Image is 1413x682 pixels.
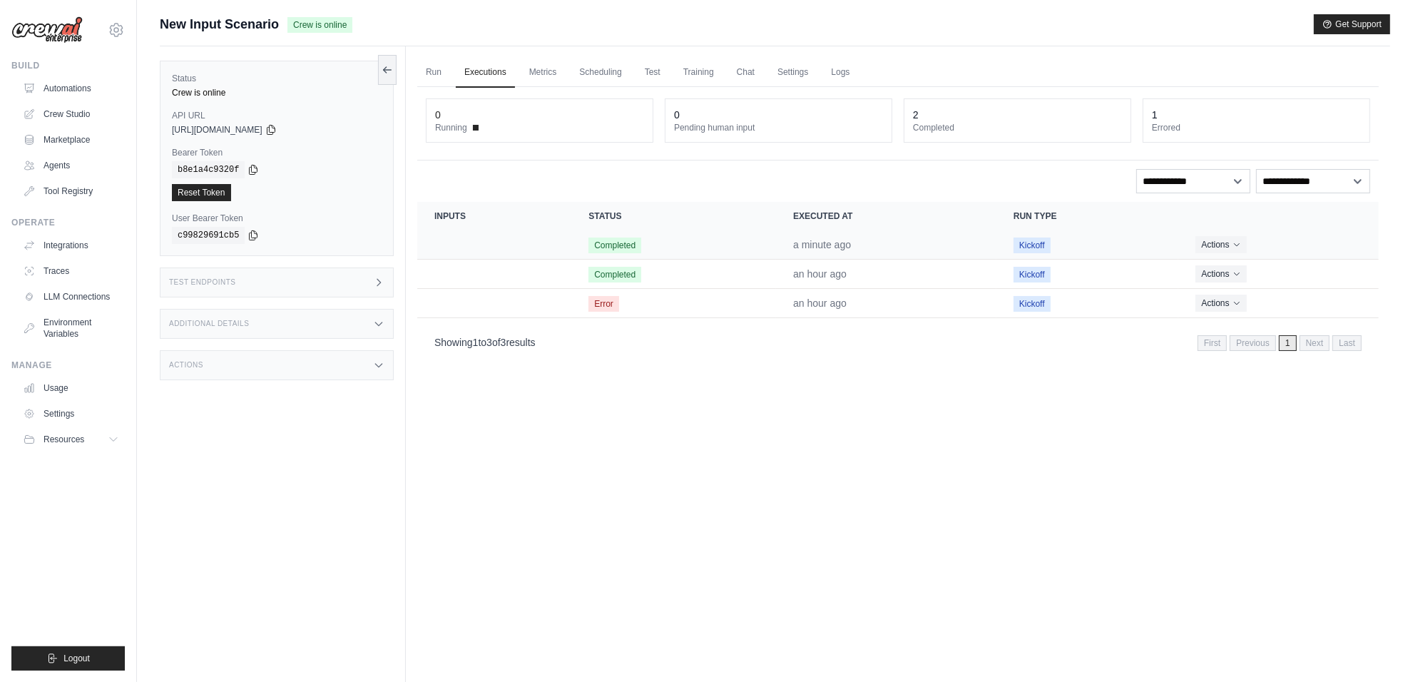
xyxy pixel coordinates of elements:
[675,58,723,88] a: Training
[287,17,352,33] span: Crew is online
[172,161,245,178] code: b8e1a4c9320f
[417,202,1379,360] section: Crew executions table
[11,360,125,371] div: Manage
[486,337,492,348] span: 3
[728,58,763,88] a: Chat
[11,646,125,671] button: Logout
[571,202,776,230] th: Status
[571,58,630,88] a: Scheduling
[674,108,680,122] div: 0
[1314,14,1390,34] button: Get Support
[172,147,382,158] label: Bearer Token
[769,58,817,88] a: Settings
[417,324,1379,360] nav: Pagination
[435,122,467,133] span: Running
[588,238,641,253] span: Completed
[17,428,125,451] button: Resources
[636,58,669,88] a: Test
[1014,267,1051,283] span: Kickoff
[1014,238,1051,253] span: Kickoff
[1152,122,1361,133] dt: Errored
[793,239,851,250] time: August 29, 2025 at 20:03 IST
[1195,265,1246,283] button: Actions for execution
[1198,335,1227,351] span: First
[588,267,641,283] span: Completed
[913,108,919,122] div: 2
[17,234,125,257] a: Integrations
[1332,335,1362,351] span: Last
[1195,295,1246,312] button: Actions for execution
[169,278,236,287] h3: Test Endpoints
[501,337,506,348] span: 3
[17,154,125,177] a: Agents
[473,337,479,348] span: 1
[793,268,847,280] time: August 29, 2025 at 18:59 IST
[776,202,996,230] th: Executed at
[793,297,847,309] time: August 29, 2025 at 18:36 IST
[17,260,125,283] a: Traces
[17,285,125,308] a: LLM Connections
[913,122,1122,133] dt: Completed
[172,213,382,224] label: User Bearer Token
[17,77,125,100] a: Automations
[17,103,125,126] a: Crew Studio
[1152,108,1158,122] div: 1
[1198,335,1362,351] nav: Pagination
[172,184,231,201] a: Reset Token
[11,16,83,44] img: Logo
[169,361,203,370] h3: Actions
[17,128,125,151] a: Marketplace
[11,217,125,228] div: Operate
[996,202,1178,230] th: Run Type
[1279,335,1297,351] span: 1
[172,110,382,121] label: API URL
[44,434,84,445] span: Resources
[1195,236,1246,253] button: Actions for execution
[169,320,249,328] h3: Additional Details
[17,377,125,399] a: Usage
[172,73,382,84] label: Status
[11,60,125,71] div: Build
[588,296,619,312] span: Error
[17,180,125,203] a: Tool Registry
[63,653,90,664] span: Logout
[172,87,382,98] div: Crew is online
[17,311,125,345] a: Environment Variables
[417,202,571,230] th: Inputs
[435,108,441,122] div: 0
[160,14,279,34] span: New Input Scenario
[172,227,245,244] code: c99829691cb5
[417,58,450,88] a: Run
[674,122,883,133] dt: Pending human input
[1342,614,1413,682] iframe: Chat Widget
[1300,335,1330,351] span: Next
[521,58,566,88] a: Metrics
[456,58,515,88] a: Executions
[172,124,262,136] span: [URL][DOMAIN_NAME]
[822,58,858,88] a: Logs
[17,402,125,425] a: Settings
[1014,296,1051,312] span: Kickoff
[1230,335,1276,351] span: Previous
[434,335,536,350] p: Showing to of results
